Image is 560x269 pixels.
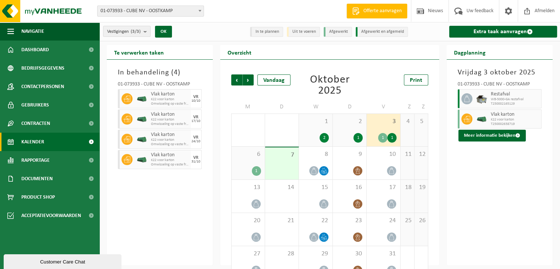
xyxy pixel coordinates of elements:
a: Offerte aanvragen [346,4,407,18]
span: 4 [404,118,410,126]
img: HK-XK-22-GN-00 [136,96,147,102]
h2: Dagplanning [447,45,493,59]
li: Uit te voeren [287,27,320,37]
span: 20 [235,217,261,225]
span: K22 voor karton [151,97,189,102]
span: Vlak karton [151,152,189,158]
span: 29 [303,250,329,258]
span: Product Shop [21,188,55,206]
div: VR [193,95,198,99]
span: K22 voor karton [491,118,539,122]
span: Vlak karton [491,112,539,118]
span: 16 [337,184,363,192]
h3: Vrijdag 3 oktober 2025 [458,67,542,78]
span: K22 voor karton [151,138,189,142]
div: 31/10 [191,160,200,164]
button: Meer informatie bekijken [458,130,526,142]
div: Oktober 2025 [299,74,360,97]
span: 24 [370,217,397,225]
div: 1 [252,166,261,176]
span: 21 [269,217,295,225]
span: 4 [174,69,178,76]
span: Omwisseling op vaste frequentie [151,102,189,106]
span: 18 [404,184,410,192]
span: 6 [235,150,261,158]
span: 3 [370,118,397,126]
span: Offerte aanvragen [362,7,404,15]
span: Navigatie [21,22,44,41]
div: Vandaag [257,74,290,85]
span: 30 [337,250,363,258]
li: Afgewerkt [324,27,352,37]
span: 01-073933 - CUBE NV - OOSTKAMP [97,6,204,17]
td: Z [401,100,414,113]
span: Dashboard [21,41,49,59]
span: 25 [404,217,410,225]
span: 13 [235,184,261,192]
span: 27 [235,250,261,258]
td: V [367,100,401,113]
div: 1 [378,133,387,143]
count: (3/3) [131,29,141,34]
img: HK-XK-22-GN-00 [136,157,147,163]
span: Omwisseling op vaste frequentie [151,142,189,147]
h3: In behandeling ( ) [118,67,202,78]
div: 01-073933 - CUBE NV - OOSTKAMP [118,82,202,89]
div: 1 [353,133,363,143]
img: HK-XK-22-GN-00 [476,116,487,122]
span: Restafval [491,91,539,97]
span: 10 [370,150,397,158]
span: 22 [303,217,329,225]
span: 8 [303,150,329,158]
span: Volgende [243,74,254,85]
img: WB-5000-GAL-GY-01 [476,93,487,104]
span: 19 [418,184,425,192]
span: Gebruikers [21,96,49,114]
span: 9 [337,150,363,158]
div: 17/10 [191,119,200,123]
span: 31 [370,250,397,258]
a: Extra taak aanvragen [449,26,557,38]
span: 23 [337,217,363,225]
a: Print [404,74,428,85]
div: 01-073933 - CUBE NV - OOSTKAMP [458,82,542,89]
td: Z [415,100,429,113]
div: 2 [320,133,329,143]
span: T250002165129 [491,102,539,106]
span: Contracten [21,114,50,133]
span: T250002638719 [491,122,539,126]
img: HK-XK-22-GN-00 [136,116,147,122]
span: 01-073933 - CUBE NV - OOSTKAMP [98,6,204,16]
span: Vlak karton [151,132,189,138]
div: 10/10 [191,99,200,103]
span: 11 [404,150,410,158]
span: Omwisseling op vaste frequentie [151,122,189,126]
span: 26 [418,217,425,225]
span: K22 voor karton [151,158,189,163]
span: Vorige [231,74,242,85]
span: K22 voor karton [151,118,189,122]
span: 7 [269,151,295,159]
iframe: chat widget [4,253,123,269]
span: Vlak karton [151,91,189,97]
span: Documenten [21,170,53,188]
div: VR [193,135,198,140]
h2: Te verwerken taken [107,45,171,59]
td: D [333,100,367,113]
div: VR [193,115,198,119]
div: 24/10 [191,140,200,143]
span: 5 [418,118,425,126]
span: Vestigingen [107,26,141,37]
button: OK [155,26,172,38]
h2: Overzicht [220,45,259,59]
img: HK-XK-22-GN-00 [136,137,147,142]
div: VR [193,156,198,160]
span: Kalender [21,133,44,151]
span: 2 [337,118,363,126]
span: Print [410,77,422,83]
span: 14 [269,184,295,192]
td: M [231,100,265,113]
span: 28 [269,250,295,258]
span: 15 [303,184,329,192]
